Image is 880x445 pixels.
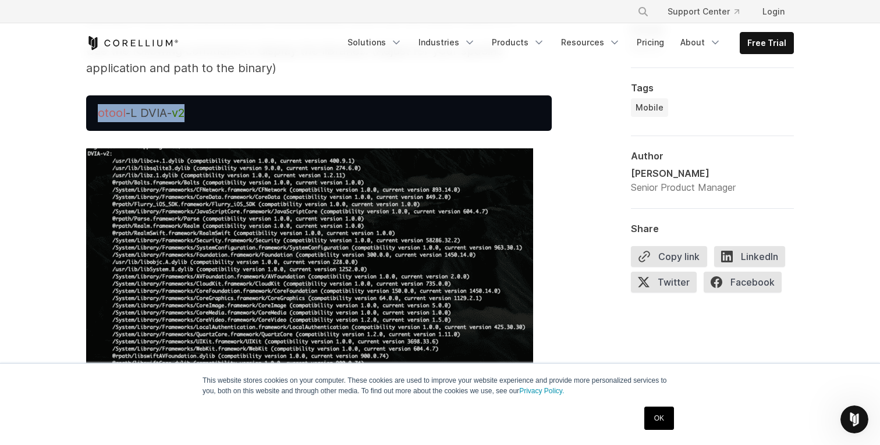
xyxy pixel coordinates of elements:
button: Copy link [631,246,707,267]
div: Tags [631,82,794,94]
a: Facebook [704,272,789,297]
div: Author [631,150,794,162]
a: OK [644,407,674,430]
a: Privacy Policy. [519,387,564,395]
a: Resources [554,32,627,53]
span: Mobile [636,102,663,113]
a: Mobile [631,98,668,117]
div: Senior Product Manager [631,180,736,194]
span: -L DVIA- [126,106,172,120]
a: Industries [411,32,482,53]
a: Pricing [630,32,671,53]
p: This website stores cookies on your computer. These cookies are used to improve your website expe... [203,375,677,396]
div: Navigation Menu [623,1,794,22]
a: Twitter [631,272,704,297]
span: v2 [172,106,184,120]
span: LinkedIn [714,246,785,267]
span: Twitter [631,272,697,293]
a: Products [485,32,552,53]
a: LinkedIn [714,246,792,272]
div: Share [631,223,794,234]
a: Free Trial [740,33,793,54]
span: otool [98,106,126,120]
button: Search [633,1,654,22]
a: Login [753,1,794,22]
iframe: Intercom live chat [840,405,868,433]
a: Solutions [340,32,409,53]
a: About [673,32,728,53]
a: Support Center [658,1,748,22]
a: Corellium Home [86,36,179,50]
div: [PERSON_NAME] [631,166,736,180]
div: Navigation Menu [340,32,794,54]
span: Facebook [704,272,782,293]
